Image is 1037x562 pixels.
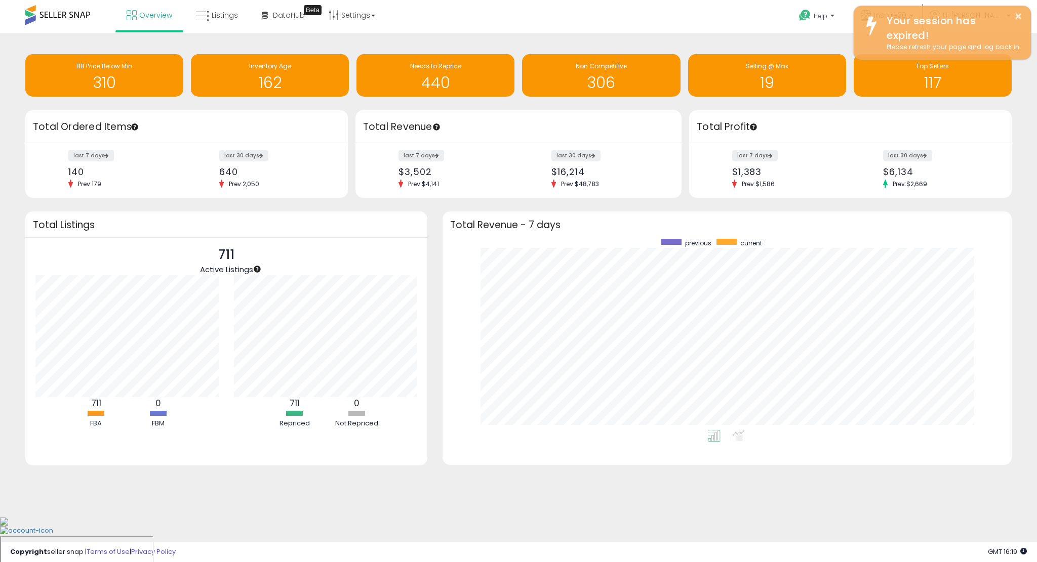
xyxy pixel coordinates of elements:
[737,180,780,188] span: Prev: $1,586
[130,122,139,132] div: Tooltip anchor
[212,10,238,20] span: Listings
[791,2,845,33] a: Help
[25,54,183,97] a: BB Price Below Min 310
[888,180,932,188] span: Prev: $2,669
[740,239,762,247] span: current
[398,166,511,177] div: $3,502
[403,180,444,188] span: Prev: $4,141
[749,122,758,132] div: Tooltip anchor
[883,166,994,177] div: $6,134
[68,166,179,177] div: 140
[33,120,340,134] h3: Total Ordered Items
[68,150,114,161] label: last 7 days
[854,54,1012,97] a: Top Sellers 117
[732,150,778,161] label: last 7 days
[410,62,461,70] span: Needs to Reprice
[685,239,711,247] span: previous
[33,221,420,229] h3: Total Listings
[224,180,264,188] span: Prev: 2,050
[879,14,1023,42] div: Your session has expired!
[879,42,1023,52] div: Please refresh your page and log back in
[327,419,387,428] div: Not Repriced
[356,54,514,97] a: Needs to Reprice 440
[398,150,444,161] label: last 7 days
[859,74,1007,91] h1: 117
[556,180,604,188] span: Prev: $48,783
[362,74,509,91] h1: 440
[253,265,262,274] div: Tooltip anchor
[91,397,101,409] b: 711
[576,62,627,70] span: Non Competitive
[746,62,788,70] span: Selling @ Max
[191,54,349,97] a: Inventory Age 162
[354,397,360,409] b: 0
[290,397,300,409] b: 711
[693,74,841,91] h1: 19
[916,62,949,70] span: Top Sellers
[732,166,843,177] div: $1,383
[139,10,172,20] span: Overview
[697,120,1004,134] h3: Total Profit
[883,150,932,161] label: last 30 days
[264,419,325,428] div: Repriced
[200,245,253,265] p: 711
[155,397,161,409] b: 0
[551,166,664,177] div: $16,214
[363,120,674,134] h3: Total Revenue
[128,419,189,428] div: FBM
[522,54,680,97] a: Non Competitive 306
[304,5,322,15] div: Tooltip anchor
[799,9,811,22] i: Get Help
[450,221,1004,229] h3: Total Revenue - 7 days
[249,62,291,70] span: Inventory Age
[200,264,253,275] span: Active Listings
[30,74,178,91] h1: 310
[273,10,305,20] span: DataHub
[219,166,330,177] div: 640
[76,62,132,70] span: BB Price Below Min
[688,54,846,97] a: Selling @ Max 19
[432,122,441,132] div: Tooltip anchor
[66,419,127,428] div: FBA
[527,74,675,91] h1: 306
[219,150,268,161] label: last 30 days
[73,180,106,188] span: Prev: 179
[1014,10,1022,23] button: ×
[196,74,344,91] h1: 162
[551,150,601,161] label: last 30 days
[814,12,827,20] span: Help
